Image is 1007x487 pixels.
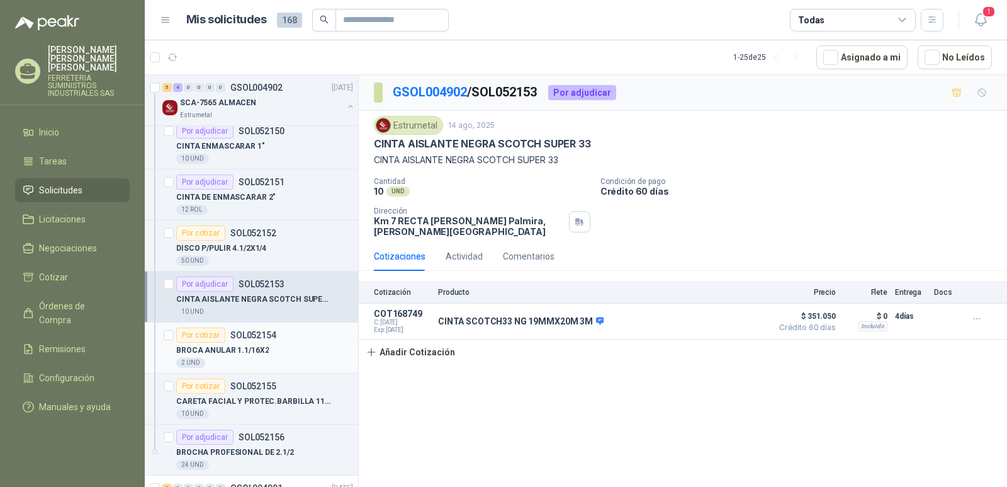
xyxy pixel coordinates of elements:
[176,277,233,292] div: Por adjudicar
[176,205,208,215] div: 12 ROL
[162,83,172,92] div: 5
[176,328,225,343] div: Por cotizar
[176,256,209,266] div: 50 UND
[446,249,483,263] div: Actividad
[359,340,462,365] button: Añadir Cotización
[548,85,616,100] div: Por adjudicar
[176,460,209,470] div: 24 UND
[15,120,130,144] a: Inicio
[393,83,538,102] p: / SOL052153
[773,288,836,297] p: Precio
[895,309,926,324] p: 4 días
[374,288,430,297] p: Cotización
[162,100,177,115] img: Company Logo
[39,183,82,197] span: Solicitudes
[230,382,276,391] p: SOL052155
[376,118,390,132] img: Company Logo
[230,331,276,340] p: SOL052154
[176,409,209,419] div: 10 UND
[48,74,130,97] p: FERRETERIA SUMINISTROS INDUSTRIALES SAS
[448,120,495,132] p: 14 ago, 2025
[39,154,67,168] span: Tareas
[176,175,233,190] div: Por adjudicar
[39,125,59,139] span: Inicio
[982,6,996,18] span: 1
[15,265,130,289] a: Cotizar
[374,177,590,186] p: Cantidad
[393,84,467,100] a: GSOL004902
[180,97,256,109] p: SCA-7565 ALMACEN
[858,321,887,331] div: Incluido
[374,116,443,135] div: Estrumetal
[600,186,1002,197] p: Crédito 60 días
[176,123,233,139] div: Por adjudicar
[15,395,130,419] a: Manuales y ayuda
[176,396,333,408] p: CARETA FACIAL Y PROTEC.BARBILLA 11881762
[39,241,97,255] span: Negociaciones
[320,15,329,24] span: search
[176,447,294,459] p: BROCHA PROFESIONAL DE 2.1/2
[934,288,959,297] p: Docs
[503,249,554,263] div: Comentarios
[230,83,283,92] p: GSOL004902
[374,153,992,167] p: CINTA AISLANTE NEGRA SCOTCH SUPER 33
[773,324,836,331] span: Crédito 60 días
[176,243,266,255] p: DISCO P/PULIR 4.1/2X1/4
[145,272,358,323] a: Por adjudicarSOL052153CINTA AISLANTE NEGRA SCOTCH SUPER 3310 UND
[239,280,284,289] p: SOL052153
[145,169,358,221] a: Por adjudicarSOL052151CINTA DE ENMASCARAR 2"12 ROL
[843,309,887,324] p: $ 0
[173,83,183,92] div: 4
[176,226,225,241] div: Por cotizar
[332,82,353,94] p: [DATE]
[145,323,358,374] a: Por cotizarSOL052154BROCA ANULAR 1.1/16X22 UND
[39,299,118,327] span: Órdenes de Compra
[176,358,205,368] div: 2 UND
[176,345,269,357] p: BROCA ANULAR 1.1/16X2
[205,83,215,92] div: 0
[145,221,358,272] a: Por cotizarSOL052152DISCO P/PULIR 4.1/2X1/450 UND
[895,288,926,297] p: Entrega
[374,186,384,197] p: 10
[816,45,908,69] button: Asignado a mi
[969,9,992,32] button: 1
[918,45,992,69] button: No Leídos
[239,178,284,186] p: SOL052151
[600,177,1002,186] p: Condición de pago
[176,154,209,164] div: 10 UND
[239,433,284,442] p: SOL052156
[216,83,225,92] div: 0
[15,236,130,260] a: Negociaciones
[194,83,204,92] div: 0
[48,45,130,72] p: [PERSON_NAME] [PERSON_NAME] [PERSON_NAME]
[15,207,130,231] a: Licitaciones
[186,11,267,29] h1: Mis solicitudes
[374,249,425,263] div: Cotizaciones
[176,192,276,203] p: CINTA DE ENMASCARAR 2"
[374,309,430,319] p: COT168749
[386,186,410,197] div: UND
[176,307,209,317] div: 10 UND
[843,288,887,297] p: Flete
[162,80,356,120] a: 5 4 0 0 0 0 GSOL004902[DATE] Company LogoSCA-7565 ALMACENEstrumetal
[798,13,824,27] div: Todas
[230,229,276,238] p: SOL052152
[733,47,806,67] div: 1 - 25 de 25
[773,309,836,324] span: $ 351.050
[374,137,591,151] p: CINTA AISLANTE NEGRA SCOTCH SUPER 33
[374,326,430,334] span: Exp: [DATE]
[374,207,564,215] p: Dirección
[374,319,430,326] span: C: [DATE]
[176,294,333,306] p: CINTA AISLANTE NEGRA SCOTCH SUPER 33
[239,127,284,135] p: SOL052150
[39,270,68,284] span: Cotizar
[438,288,765,297] p: Producto
[176,379,225,394] div: Por cotizar
[15,15,79,30] img: Logo peakr
[145,118,358,169] a: Por adjudicarSOL052150CINTA ENMASCARAR 1"10 UND
[15,294,130,332] a: Órdenes de Compra
[180,110,212,120] p: Estrumetal
[374,215,564,237] p: Km 7 RECTA [PERSON_NAME] Palmira , [PERSON_NAME][GEOGRAPHIC_DATA]
[15,366,130,390] a: Configuración
[176,430,233,445] div: Por adjudicar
